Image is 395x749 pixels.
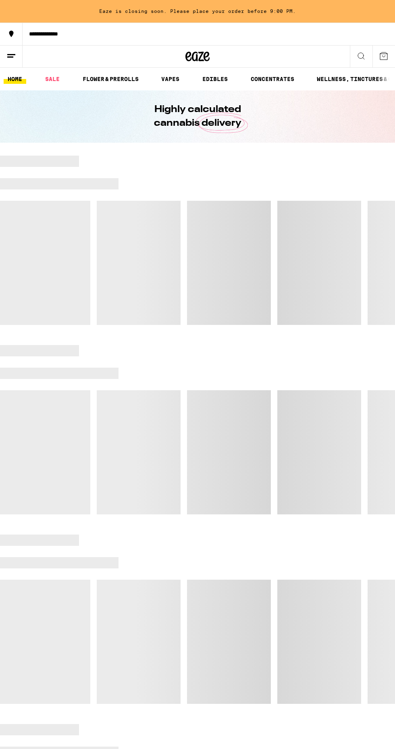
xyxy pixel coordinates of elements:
[79,74,143,84] a: FLOWER & PREROLLS
[247,74,298,84] a: CONCENTRATES
[157,74,183,84] a: VAPES
[131,103,264,130] h1: Highly calculated cannabis delivery
[4,74,26,84] a: HOME
[198,74,232,84] a: EDIBLES
[41,74,64,84] a: SALE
